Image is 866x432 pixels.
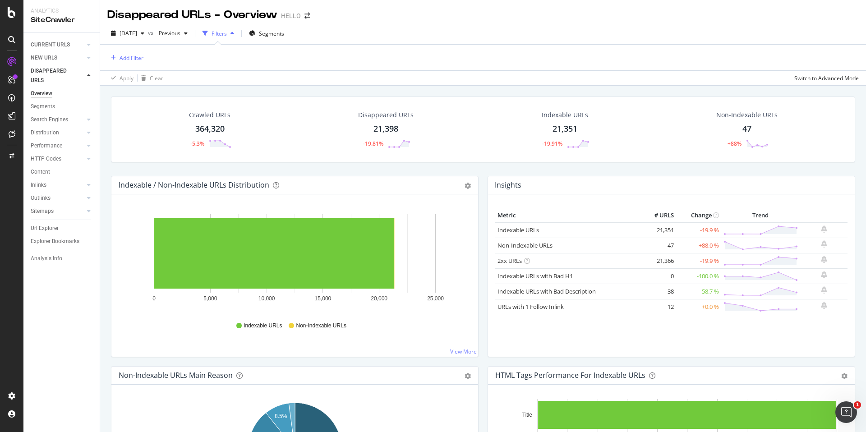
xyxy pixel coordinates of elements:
[195,123,225,135] div: 364,320
[721,209,800,222] th: Trend
[716,110,778,119] div: Non-Indexable URLs
[841,373,848,379] div: gear
[495,179,521,191] h4: Insights
[155,29,180,37] span: Previous
[821,240,827,248] div: bell-plus
[31,180,84,190] a: Inlinks
[245,26,288,41] button: Segments
[275,413,287,419] text: 8.5%
[821,256,827,263] div: bell-plus
[31,180,46,190] div: Inlinks
[676,299,721,314] td: +0.0 %
[495,209,640,222] th: Metric
[31,254,62,263] div: Analysis Info
[676,253,721,268] td: -19.9 %
[212,30,227,37] div: Filters
[31,237,93,246] a: Explorer Bookmarks
[465,373,471,379] div: gear
[542,140,562,147] div: -19.91%
[31,7,92,15] div: Analytics
[31,193,51,203] div: Outlinks
[138,71,163,85] button: Clear
[199,26,238,41] button: Filters
[728,140,742,147] div: +88%
[31,15,92,25] div: SiteCrawler
[821,271,827,278] div: bell-plus
[31,89,93,98] a: Overview
[676,238,721,253] td: +88.0 %
[258,295,275,302] text: 10,000
[676,284,721,299] td: -58.7 %
[31,66,76,85] div: DISAPPEARED URLS
[497,303,564,311] a: URLs with 1 Follow Inlink
[742,123,751,135] div: 47
[497,272,573,280] a: Indexable URLs with Bad H1
[31,66,84,85] a: DISAPPEARED URLS
[31,141,62,151] div: Performance
[148,29,155,37] span: vs
[640,268,676,284] td: 0
[497,241,553,249] a: Non-Indexable URLs
[119,371,233,380] div: Non-Indexable URLs Main Reason
[542,110,588,119] div: Indexable URLs
[373,123,398,135] div: 21,398
[31,224,93,233] a: Url Explorer
[120,29,137,37] span: 2025 Sep. 21st
[259,30,284,37] span: Segments
[640,253,676,268] td: 21,366
[821,225,827,233] div: bell-plus
[676,268,721,284] td: -100.0 %
[31,193,84,203] a: Outlinks
[640,238,676,253] td: 47
[120,74,134,82] div: Apply
[31,53,57,63] div: NEW URLS
[107,7,277,23] div: Disappeared URLs - Overview
[31,89,52,98] div: Overview
[107,52,143,63] button: Add Filter
[31,115,84,124] a: Search Engines
[791,71,859,85] button: Switch to Advanced Mode
[31,128,59,138] div: Distribution
[152,295,156,302] text: 0
[821,286,827,294] div: bell-plus
[640,284,676,299] td: 38
[281,11,301,20] div: HELLO
[31,102,55,111] div: Segments
[31,254,93,263] a: Analysis Info
[676,209,721,222] th: Change
[244,322,282,330] span: Indexable URLs
[31,154,61,164] div: HTTP Codes
[794,74,859,82] div: Switch to Advanced Mode
[203,295,217,302] text: 5,000
[497,287,596,295] a: Indexable URLs with Bad Description
[358,110,414,119] div: Disappeared URLs
[31,115,68,124] div: Search Engines
[31,40,84,50] a: CURRENT URLS
[640,209,676,222] th: # URLS
[835,401,857,423] iframe: Intercom live chat
[427,295,444,302] text: 25,000
[119,209,471,313] svg: A chart.
[465,183,471,189] div: gear
[371,295,387,302] text: 20,000
[450,348,477,355] a: View More
[497,257,522,265] a: 2xx URLs
[31,53,84,63] a: NEW URLS
[107,26,148,41] button: [DATE]
[296,322,346,330] span: Non-Indexable URLs
[495,371,645,380] div: HTML Tags Performance for Indexable URLs
[522,412,533,418] text: Title
[189,110,230,119] div: Crawled URLs
[31,167,50,177] div: Content
[640,299,676,314] td: 12
[31,207,84,216] a: Sitemaps
[31,141,84,151] a: Performance
[676,222,721,238] td: -19.9 %
[31,207,54,216] div: Sitemaps
[31,237,79,246] div: Explorer Bookmarks
[363,140,383,147] div: -19.81%
[31,40,70,50] div: CURRENT URLS
[497,226,539,234] a: Indexable URLs
[821,302,827,309] div: bell-plus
